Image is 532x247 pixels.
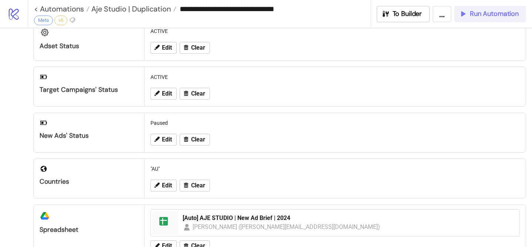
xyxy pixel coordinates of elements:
[148,24,523,38] div: ACTIVE
[191,90,205,97] span: Clear
[148,162,523,176] div: "AU"
[148,116,523,130] div: Paused
[180,88,210,100] button: Clear
[162,136,172,143] span: Edit
[40,177,138,186] div: Countries
[454,6,526,22] button: Run Automation
[89,4,171,14] span: Aje Studio | Duplication
[150,134,177,146] button: Edit
[191,44,205,51] span: Clear
[34,16,53,25] div: Meta
[40,131,138,140] div: New Ads' Status
[180,134,210,146] button: Clear
[393,10,422,18] span: To Builder
[191,182,205,189] span: Clear
[377,6,430,22] button: To Builder
[34,5,89,13] a: < Automations
[193,222,380,231] div: [PERSON_NAME] ([PERSON_NAME][EMAIL_ADDRESS][DOMAIN_NAME])
[148,70,523,84] div: ACTIVE
[162,44,172,51] span: Edit
[54,16,67,25] div: v5
[433,6,451,22] button: ...
[183,214,515,222] div: [Auto] AJE STUDIO | New Ad Brief | 2024
[162,182,172,189] span: Edit
[150,180,177,191] button: Edit
[191,136,205,143] span: Clear
[180,180,210,191] button: Clear
[40,42,138,50] div: Adset Status
[470,10,519,18] span: Run Automation
[180,42,210,54] button: Clear
[40,226,138,234] div: Spreadsheet
[150,42,177,54] button: Edit
[89,5,176,13] a: Aje Studio | Duplication
[150,88,177,100] button: Edit
[40,86,138,94] div: Target Campaigns' Status
[162,90,172,97] span: Edit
